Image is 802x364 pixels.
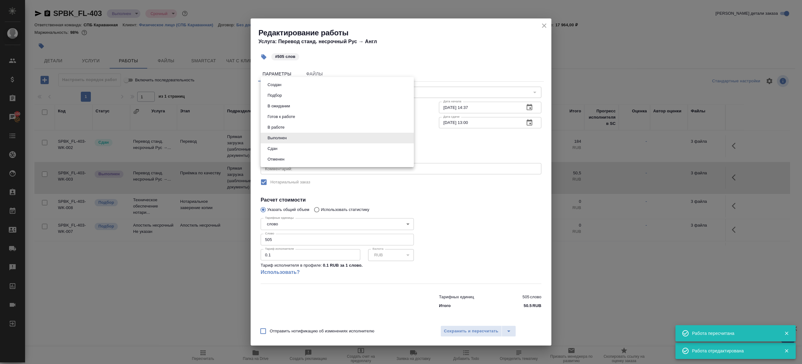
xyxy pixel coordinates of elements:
button: Выполнен [266,135,289,141]
button: Готов к работе [266,113,297,120]
button: В работе [266,124,286,131]
button: Сдан [266,145,279,152]
button: Подбор [266,92,284,99]
div: Работа пересчитана [692,330,775,336]
button: Закрыть [780,331,793,336]
div: Работа отредактирована [692,348,775,354]
button: Отменен [266,156,286,163]
button: Закрыть [780,348,793,354]
button: Создан [266,81,283,88]
button: В ожидании [266,103,292,110]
